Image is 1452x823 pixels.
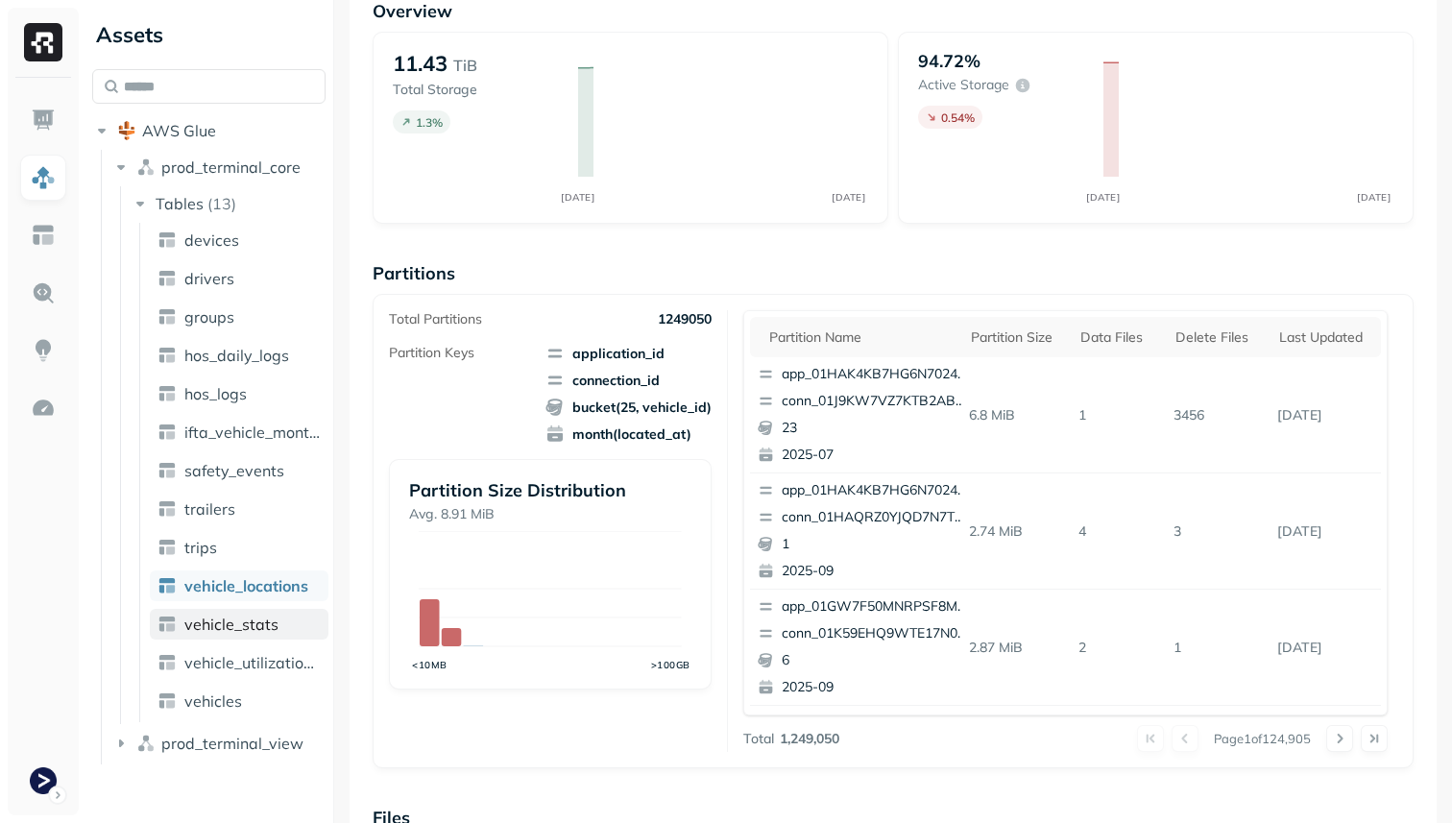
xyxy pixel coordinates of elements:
p: Total Partitions [389,310,482,328]
img: Query Explorer [31,280,56,305]
img: Dashboard [31,108,56,133]
p: Sep 16, 2025 [1270,399,1381,432]
img: Ryft [24,23,62,61]
a: vehicle_stats [150,609,328,640]
img: Terminal [30,767,57,794]
button: app_01HAK4KB7HG6N7024210G3S8D5conn_01HAQRZ0YJQD7N7T07C2VJA8Z712025-09 [750,473,977,589]
p: 6.8 MiB [961,399,1072,432]
p: 2 [1071,631,1166,665]
a: ifta_vehicle_months [150,417,328,448]
span: prod_terminal_core [161,157,301,177]
p: 2.74 MiB [961,515,1072,548]
a: trailers [150,494,328,524]
p: 1 [1166,631,1270,665]
span: hos_daily_logs [184,346,289,365]
p: TiB [453,54,477,77]
p: Partitions [373,262,1414,284]
p: 11.43 [393,50,448,77]
a: hos_daily_logs [150,340,328,371]
p: ( 13 ) [207,194,236,213]
tspan: [DATE] [1087,191,1121,203]
p: Total Storage [393,81,559,99]
tspan: >100GB [651,659,690,670]
span: safety_events [184,461,284,480]
div: Delete Files [1175,328,1260,347]
a: groups [150,302,328,332]
span: connection_id [545,371,712,390]
p: app_01GW7F50MNRPSF8MFHFDEVDVJA [782,597,968,617]
img: table [157,499,177,519]
p: Sep 16, 2025 [1270,631,1381,665]
tspan: <10MB [412,659,448,670]
a: vehicle_utilization_day [150,647,328,678]
img: table [157,230,177,250]
p: Partition Keys [389,344,474,362]
img: table [157,653,177,672]
img: Asset Explorer [31,223,56,248]
span: vehicle_locations [184,576,308,595]
img: Insights [31,338,56,363]
img: Optimization [31,396,56,421]
span: AWS Glue [142,121,216,140]
p: 1,249,050 [780,730,839,748]
p: 1.3 % [416,115,443,130]
span: month(located_at) [545,424,712,444]
a: vehicles [150,686,328,716]
a: drivers [150,263,328,294]
button: prod_terminal_view [111,728,327,759]
p: 23 [782,419,968,438]
img: namespace [136,734,156,753]
a: trips [150,532,328,563]
div: Partition size [971,328,1062,347]
p: app_01HAK4KB7HG6N7024210G3S8D5 [782,481,968,500]
div: Assets [92,19,326,50]
p: 94.72% [918,50,980,72]
img: table [157,307,177,327]
p: 4 [1071,515,1166,548]
p: 3456 [1166,399,1270,432]
tspan: [DATE] [833,191,866,203]
p: Page 1 of 124,905 [1214,730,1311,747]
button: AWS Glue [92,115,326,146]
button: app_01HAK4KB7HG6N7024210G3S8D5conn_01J9KW7VZ7KTB2ABSNKS7EMENV232025-07 [750,357,977,472]
a: safety_events [150,455,328,486]
div: Last updated [1279,328,1371,347]
span: vehicles [184,691,242,711]
img: table [157,576,177,595]
p: Avg. 8.91 MiB [409,505,691,523]
span: ifta_vehicle_months [184,423,321,442]
span: prod_terminal_view [161,734,303,753]
button: app_01GW7F50MNRPSF8MFHFDEVDVJAconn_01K59EHQ9WTE17N0VBD5T49NY962025-08 [750,706,977,821]
img: table [157,538,177,557]
p: 2025-07 [782,446,968,465]
span: drivers [184,269,234,288]
p: 3 [1166,515,1270,548]
span: devices [184,230,239,250]
p: app_01HAK4KB7HG6N7024210G3S8D5 [782,365,968,384]
tspan: [DATE] [1358,191,1391,203]
span: vehicle_utilization_day [184,653,321,672]
span: trailers [184,499,235,519]
p: conn_01J9KW7VZ7KTB2ABSNKS7EMENV [782,392,968,411]
img: table [157,346,177,365]
span: groups [184,307,234,327]
div: Partition name [769,328,952,347]
img: table [157,691,177,711]
p: 6 [782,651,968,670]
a: vehicle_locations [150,570,328,601]
img: root [117,121,136,140]
p: Total [743,730,774,748]
p: Active storage [918,76,1009,94]
p: conn_01K59EHQ9WTE17N0VBD5T49NY9 [782,624,968,643]
img: table [157,615,177,634]
a: hos_logs [150,378,328,409]
div: Data Files [1080,328,1156,347]
button: prod_terminal_core [111,152,327,182]
p: 1 [1071,399,1166,432]
span: vehicle_stats [184,615,278,634]
p: Sep 16, 2025 [1270,515,1381,548]
img: table [157,423,177,442]
img: table [157,269,177,288]
span: hos_logs [184,384,247,403]
span: trips [184,538,217,557]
